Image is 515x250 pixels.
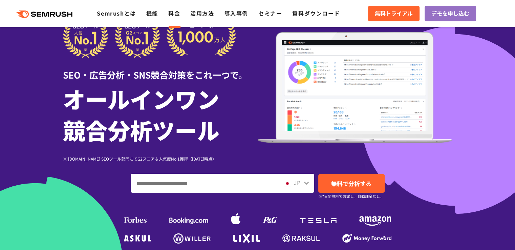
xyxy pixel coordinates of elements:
span: 無料で分析する [331,179,371,188]
a: 無料で分析する [318,174,385,193]
span: デモを申し込む [431,9,469,18]
small: ※7日間無料でお試し。自動課金なし。 [318,193,384,200]
div: ※ [DOMAIN_NAME] SEOツール部門にてG2スコア＆人気度No.1獲得（[DATE]時点） [63,155,258,162]
span: JP [294,179,300,187]
a: Semrushとは [97,9,136,17]
a: 機能 [146,9,158,17]
a: 無料トライアル [368,6,420,21]
a: 資料ダウンロード [292,9,340,17]
a: 活用方法 [190,9,214,17]
span: 無料トライアル [375,9,413,18]
h1: オールインワン 競合分析ツール [63,83,258,145]
input: ドメイン、キーワードまたはURLを入力してください [131,174,278,192]
a: 料金 [168,9,180,17]
a: 導入事例 [224,9,248,17]
div: SEO・広告分析・SNS競合対策をこれ一つで。 [63,58,258,81]
a: セミナー [258,9,282,17]
a: デモを申し込む [425,6,476,21]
